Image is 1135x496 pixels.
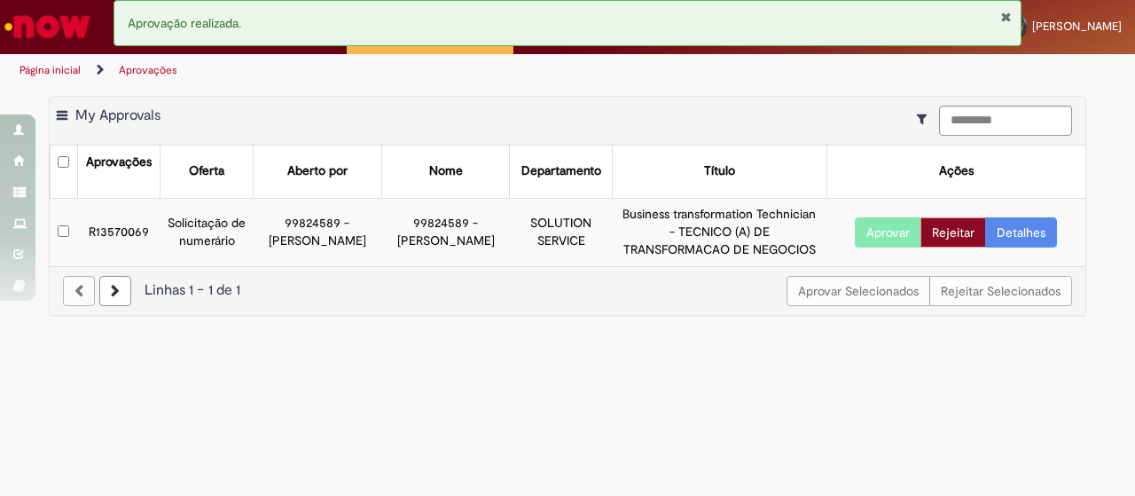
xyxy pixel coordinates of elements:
td: 99824589 - [PERSON_NAME] [381,198,510,265]
span: [PERSON_NAME] [1032,19,1122,34]
i: Mostrar filtros para: Suas Solicitações [917,113,935,125]
div: Ações [939,162,974,180]
td: Business transformation Technician - TECNICO (A) DE TRANSFORMACAO DE NEGOCIOS [613,198,827,265]
td: R13570069 [77,198,160,265]
button: Aprovar [855,217,921,248]
th: Aprovações [77,146,160,198]
button: Rejeitar [920,217,986,248]
div: Aprovações [86,154,152,171]
img: ServiceNow [2,9,93,44]
div: Nome [429,162,463,180]
td: Solicitação de numerário [160,198,254,265]
button: Fechar Notificação [1000,10,1012,24]
div: Linhas 1 − 1 de 1 [63,280,1072,301]
a: Página inicial [20,63,81,77]
span: Aprovação realizada. [128,15,241,31]
div: Aberto por [287,162,348,180]
td: 99824589 - [PERSON_NAME] [254,198,382,265]
span: My Approvals [75,106,160,124]
td: SOLUTION SERVICE [510,198,613,265]
a: Detalhes [985,217,1057,248]
a: Aprovações [119,63,177,77]
ul: Trilhas de página [13,54,743,87]
div: Oferta [189,162,224,180]
div: Departamento [521,162,601,180]
div: Título [704,162,735,180]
